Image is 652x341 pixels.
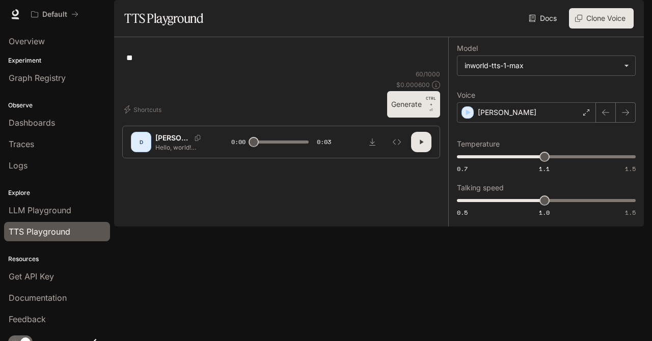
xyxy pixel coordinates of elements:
[625,208,636,217] span: 1.5
[527,8,561,29] a: Docs
[191,135,205,141] button: Copy Voice ID
[133,134,149,150] div: D
[539,208,550,217] span: 1.0
[155,133,191,143] p: [PERSON_NAME]
[416,70,440,78] p: 60 / 1000
[457,208,468,217] span: 0.5
[426,95,436,107] p: CTRL +
[362,132,383,152] button: Download audio
[457,164,468,173] span: 0.7
[457,184,504,191] p: Talking speed
[539,164,550,173] span: 1.1
[457,45,478,52] p: Model
[387,132,407,152] button: Inspect
[478,107,536,118] p: [PERSON_NAME]
[317,137,331,147] span: 0:03
[457,92,475,99] p: Voice
[26,4,83,24] button: All workspaces
[457,56,635,75] div: inworld-tts-1-max
[231,137,246,147] span: 0:00
[426,95,436,113] p: ⏎
[396,80,430,89] p: $ 0.000600
[625,164,636,173] span: 1.5
[124,8,203,29] h1: TTS Playground
[42,10,67,19] p: Default
[465,61,619,71] div: inworld-tts-1-max
[122,101,166,118] button: Shortcuts
[387,91,440,118] button: GenerateCTRL +⏎
[569,8,634,29] button: Clone Voice
[457,140,500,148] p: Temperature
[155,143,207,152] p: Hello, world! What a wonderful day to be a text-to-speech model!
